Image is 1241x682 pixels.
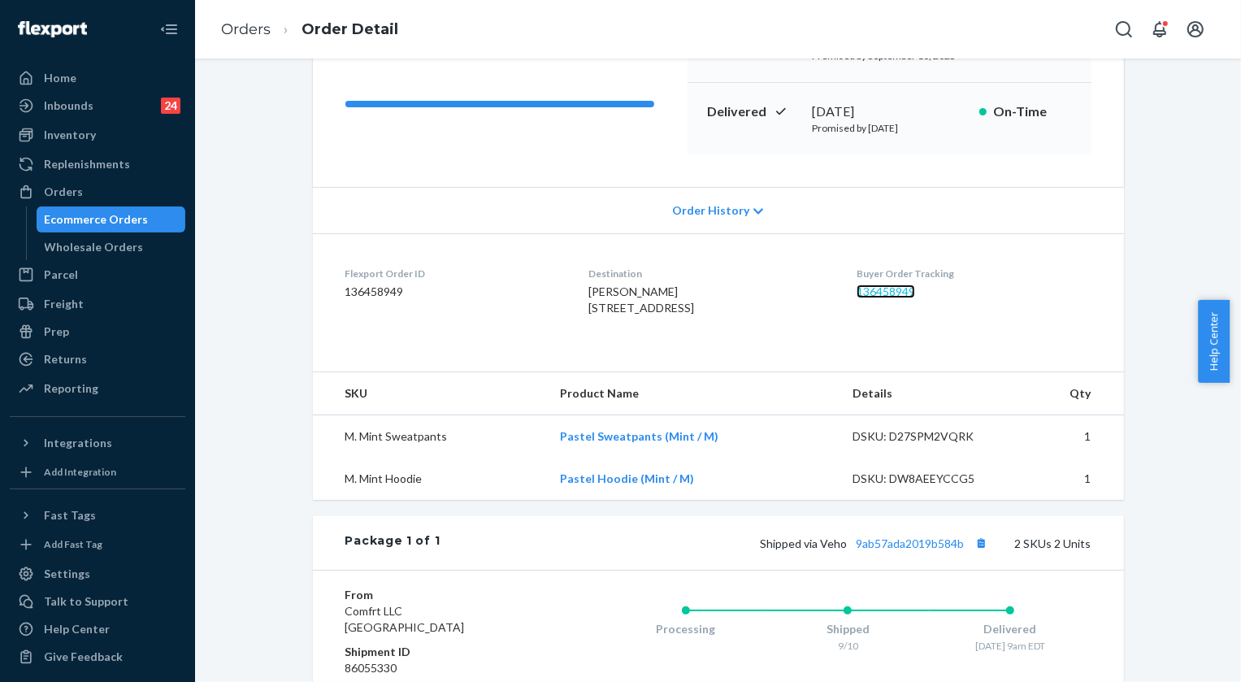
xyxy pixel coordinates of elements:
a: Freight [10,291,185,317]
ol: breadcrumbs [208,6,411,54]
th: Qty [1018,372,1123,415]
div: Processing [605,621,767,637]
a: Replenishments [10,151,185,177]
a: Ecommerce Orders [37,206,186,232]
a: Wholesale Orders [37,234,186,260]
span: [PERSON_NAME] [STREET_ADDRESS] [588,285,694,315]
div: Reporting [44,380,98,397]
button: Fast Tags [10,502,185,528]
td: M. Mint Sweatpants [313,415,548,458]
dt: Flexport Order ID [345,267,562,280]
div: Package 1 of 1 [345,532,440,554]
button: Help Center [1198,300,1230,383]
a: Inbounds24 [10,93,185,119]
div: Delivered [929,621,1091,637]
div: Parcel [44,267,78,283]
button: Integrations [10,430,185,456]
div: 9/10 [766,639,929,653]
dt: Shipment ID [345,644,540,660]
p: Promised by [DATE] [813,121,966,135]
div: Home [44,70,76,86]
th: Details [840,372,1018,415]
button: Open notifications [1143,13,1176,46]
button: Open account menu [1179,13,1212,46]
div: [DATE] [813,102,966,121]
a: Talk to Support [10,589,185,615]
div: Inventory [44,127,96,143]
button: Open Search Box [1108,13,1140,46]
a: Parcel [10,262,185,288]
a: Home [10,65,185,91]
div: 24 [161,98,180,114]
div: DSKU: D27SPM2VQRK [853,428,1005,445]
a: 136458949 [857,285,915,298]
a: Help Center [10,616,185,642]
a: Order Detail [302,20,398,38]
div: Inbounds [44,98,93,114]
button: Copy tracking number [971,532,992,554]
div: Replenishments [44,156,130,172]
div: Give Feedback [44,649,123,665]
div: Freight [44,296,84,312]
a: Orders [221,20,271,38]
img: Flexport logo [18,21,87,37]
span: Shipped via Veho [761,536,992,550]
button: Give Feedback [10,644,185,670]
th: SKU [313,372,548,415]
a: Returns [10,346,185,372]
div: Prep [44,324,69,340]
td: 1 [1018,458,1123,500]
p: On-Time [993,102,1072,121]
td: 1 [1018,415,1123,458]
dt: Buyer Order Tracking [857,267,1091,280]
td: M. Mint Hoodie [313,458,548,500]
span: Order History [672,202,749,219]
div: Help Center [44,621,110,637]
a: 9ab57ada2019b584b [857,536,965,550]
a: Inventory [10,122,185,148]
a: Add Fast Tag [10,535,185,554]
dd: 136458949 [345,284,562,300]
div: Integrations [44,435,112,451]
dt: Destination [588,267,831,280]
th: Product Name [547,372,840,415]
div: Add Fast Tag [44,537,102,551]
div: [DATE] 9am EDT [929,639,1091,653]
div: Ecommerce Orders [45,211,149,228]
div: Shipped [766,621,929,637]
dt: From [345,587,540,603]
a: Pastel Sweatpants (Mint / M) [560,429,718,443]
div: Fast Tags [44,507,96,523]
div: Returns [44,351,87,367]
button: Close Navigation [153,13,185,46]
a: Add Integration [10,463,185,482]
a: Orders [10,179,185,205]
div: 2 SKUs 2 Units [440,532,1091,554]
div: Add Integration [44,465,116,479]
p: Delivered [707,102,800,121]
a: Reporting [10,376,185,402]
div: Talk to Support [44,593,128,610]
dd: 86055330 [345,660,540,676]
div: DSKU: DW8AEEYCCG5 [853,471,1005,487]
div: Orders [44,184,83,200]
a: Pastel Hoodie (Mint / M) [560,471,694,485]
div: Wholesale Orders [45,239,144,255]
div: Settings [44,566,90,582]
span: Comfrt LLC [GEOGRAPHIC_DATA] [345,604,465,634]
a: Settings [10,561,185,587]
a: Prep [10,319,185,345]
